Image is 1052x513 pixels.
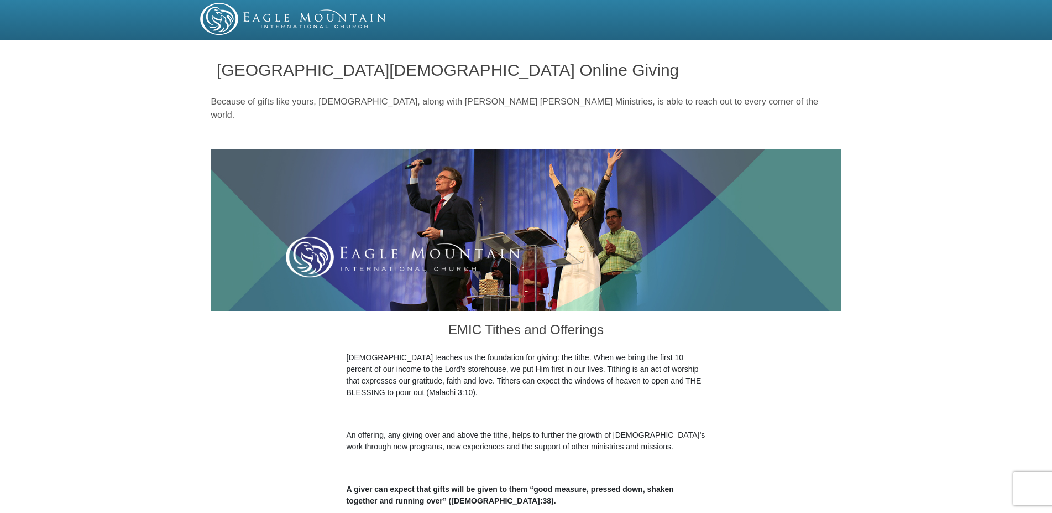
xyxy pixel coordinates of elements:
b: A giver can expect that gifts will be given to them “good measure, pressed down, shaken together ... [347,485,674,505]
p: Because of gifts like yours, [DEMOGRAPHIC_DATA], along with [PERSON_NAME] [PERSON_NAME] Ministrie... [211,95,841,122]
img: EMIC [200,3,387,35]
p: [DEMOGRAPHIC_DATA] teaches us the foundation for giving: the tithe. When we bring the first 10 pe... [347,352,706,398]
h3: EMIC Tithes and Offerings [347,311,706,352]
p: An offering, any giving over and above the tithe, helps to further the growth of [DEMOGRAPHIC_DAT... [347,429,706,453]
h1: [GEOGRAPHIC_DATA][DEMOGRAPHIC_DATA] Online Giving [217,61,835,79]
